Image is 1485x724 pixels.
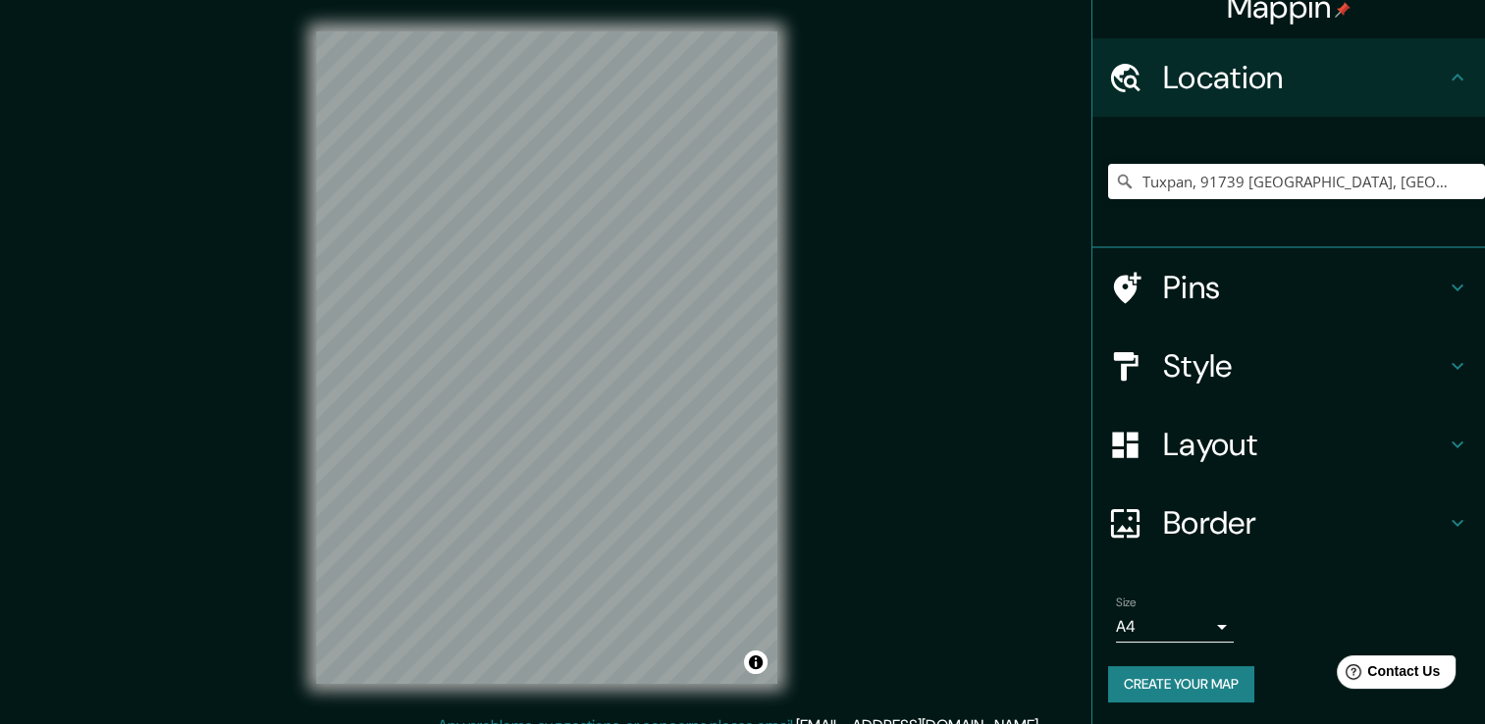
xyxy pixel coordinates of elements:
[1092,248,1485,327] div: Pins
[1108,164,1485,199] input: Pick your city or area
[1092,405,1485,484] div: Layout
[1092,484,1485,562] div: Border
[1108,666,1254,702] button: Create your map
[1116,595,1137,611] label: Size
[1116,611,1234,643] div: A4
[1163,58,1446,97] h4: Location
[1335,2,1351,18] img: pin-icon.png
[1163,503,1446,543] h4: Border
[316,31,777,684] canvas: Map
[1092,38,1485,117] div: Location
[1163,268,1446,307] h4: Pins
[1163,346,1446,386] h4: Style
[744,650,768,674] button: Toggle attribution
[1092,327,1485,405] div: Style
[1310,647,1463,702] iframe: Help widget launcher
[1163,425,1446,464] h4: Layout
